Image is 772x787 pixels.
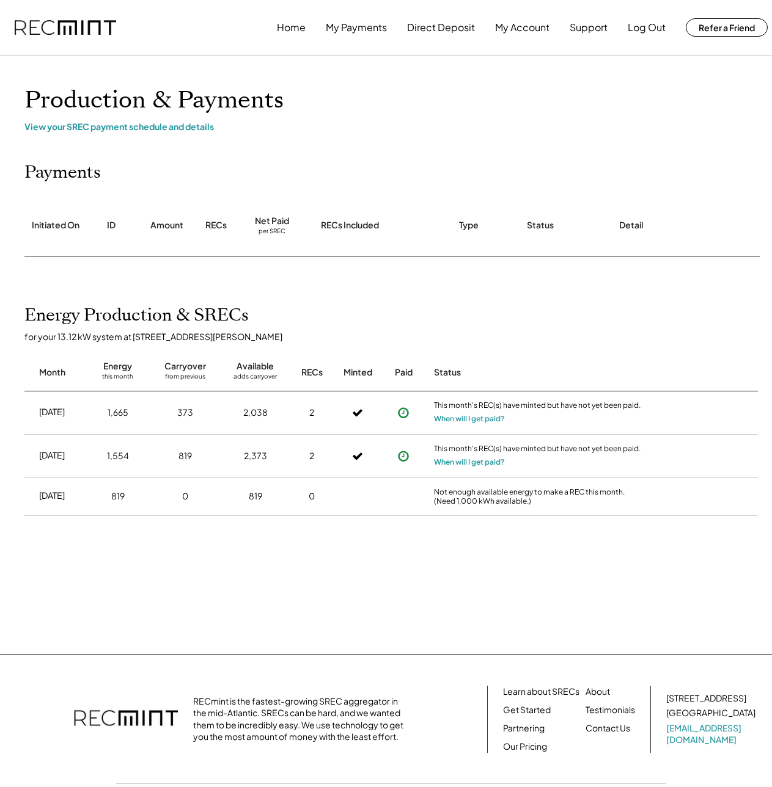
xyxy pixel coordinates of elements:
div: Minted [344,366,372,379]
div: RECs [205,219,227,231]
button: Home [277,15,306,40]
h1: Production & Payments [24,86,758,115]
div: 373 [177,407,193,419]
div: View your SREC payment schedule and details [24,121,758,132]
div: 819 [249,490,262,502]
h2: Payments [24,162,101,183]
div: 1,665 [108,407,128,419]
button: Direct Deposit [407,15,475,40]
div: 0 [309,490,315,502]
div: Energy [103,360,132,372]
div: [DATE] [39,449,65,462]
button: Refer a Friend [686,18,768,37]
div: 2,038 [243,407,268,419]
div: 819 [111,490,125,502]
button: My Payments [326,15,387,40]
button: Log Out [628,15,666,40]
div: This month's REC(s) have minted but have not yet been paid. [434,401,642,413]
button: When will I get paid? [434,456,505,468]
a: [EMAIL_ADDRESS][DOMAIN_NAME] [666,722,758,746]
div: Net Paid [255,215,289,227]
a: About [586,686,610,698]
div: Type [459,219,479,231]
div: Initiated On [32,219,79,231]
div: Status [527,219,554,231]
div: Detail [619,219,643,231]
img: recmint-logotype%403x.png [15,20,116,35]
div: This month's REC(s) have minted but have not yet been paid. [434,444,642,456]
div: Status [434,366,642,379]
div: 2,373 [244,450,267,462]
div: this month [102,372,133,385]
div: [DATE] [39,490,65,502]
div: ID [107,219,116,231]
div: [GEOGRAPHIC_DATA] [666,707,755,719]
a: Partnering [503,722,545,734]
a: Learn about SRECs [503,686,579,698]
div: Not enough available energy to make a REC this month. (Need 1,000 kWh available.) [434,487,642,506]
div: RECs Included [321,219,379,231]
button: Payment approved, but not yet initiated. [394,447,413,465]
button: When will I get paid? [434,413,505,425]
div: 2 [309,407,314,419]
img: recmint-logotype%403x.png [74,698,178,741]
div: Month [39,366,65,379]
div: 1,554 [107,450,129,462]
div: 2 [309,450,314,462]
div: adds carryover [233,372,277,385]
button: Payment approved, but not yet initiated. [394,404,413,422]
h2: Energy Production & SRECs [24,305,249,326]
button: Support [570,15,608,40]
div: from previous [165,372,205,385]
div: RECs [301,366,323,379]
div: per SREC [259,227,285,236]
div: for your 13.12 kW system at [STREET_ADDRESS][PERSON_NAME] [24,331,770,342]
a: Get Started [503,704,551,716]
div: RECmint is the fastest-growing SREC aggregator in the mid-Atlantic. SRECs can be hard, and we wan... [193,695,410,743]
a: Testimonials [586,704,635,716]
div: 0 [182,490,188,502]
div: [STREET_ADDRESS] [666,692,746,705]
a: Our Pricing [503,741,547,753]
div: Available [237,360,274,372]
div: [DATE] [39,406,65,418]
div: 819 [178,450,192,462]
div: Carryover [164,360,206,372]
a: Contact Us [586,722,630,734]
div: Amount [150,219,183,231]
button: My Account [495,15,550,40]
div: Paid [395,366,413,379]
